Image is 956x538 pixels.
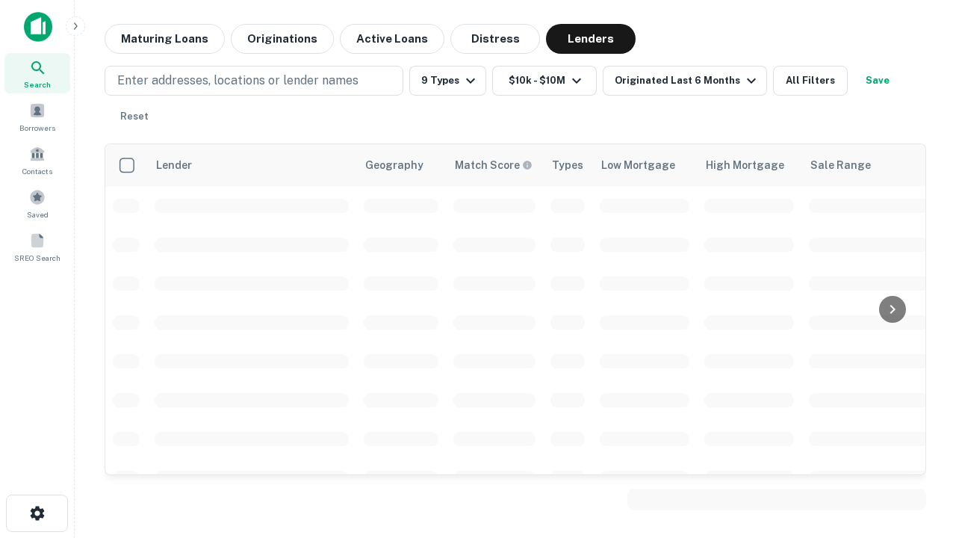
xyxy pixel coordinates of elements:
div: Lender [156,156,192,174]
a: Borrowers [4,96,70,137]
a: Saved [4,183,70,223]
button: 9 Types [409,66,486,96]
button: Reset [111,102,158,132]
th: Geography [356,144,446,186]
th: Types [543,144,592,186]
button: Originated Last 6 Months [603,66,767,96]
button: $10k - $10M [492,66,597,96]
div: Low Mortgage [601,156,675,174]
span: SREO Search [14,252,60,264]
h6: Match Score [455,157,530,173]
div: Types [552,156,583,174]
button: Originations [231,24,334,54]
th: Low Mortgage [592,144,697,186]
button: Enter addresses, locations or lender names [105,66,403,96]
button: Lenders [546,24,636,54]
button: All Filters [773,66,848,96]
button: Save your search to get updates of matches that match your search criteria. [854,66,901,96]
th: Sale Range [801,144,936,186]
div: Sale Range [810,156,871,174]
div: High Mortgage [706,156,784,174]
p: Enter addresses, locations or lender names [117,72,358,90]
span: Borrowers [19,122,55,134]
th: Capitalize uses an advanced AI algorithm to match your search with the best lender. The match sco... [446,144,543,186]
iframe: Chat Widget [881,371,956,442]
button: Active Loans [340,24,444,54]
a: Contacts [4,140,70,180]
img: capitalize-icon.png [24,12,52,42]
th: Lender [147,144,356,186]
div: Capitalize uses an advanced AI algorithm to match your search with the best lender. The match sco... [455,157,533,173]
a: Search [4,53,70,93]
button: Maturing Loans [105,24,225,54]
button: Distress [450,24,540,54]
div: Geography [365,156,423,174]
div: Originated Last 6 Months [615,72,760,90]
span: Saved [27,208,49,220]
th: High Mortgage [697,144,801,186]
a: SREO Search [4,226,70,267]
span: Search [24,78,51,90]
span: Contacts [22,165,52,177]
